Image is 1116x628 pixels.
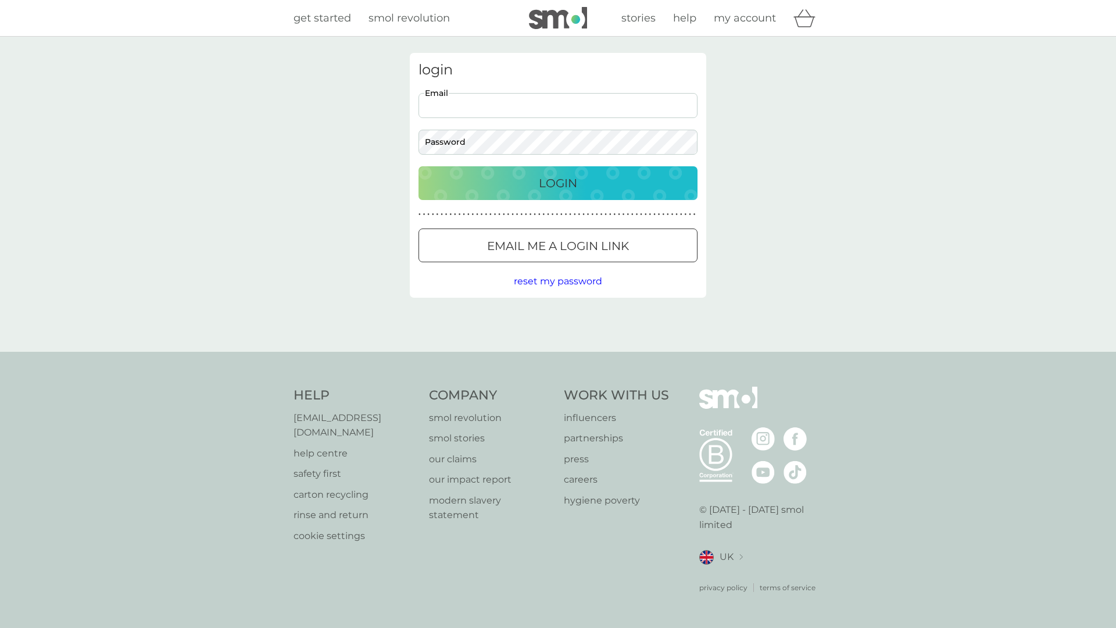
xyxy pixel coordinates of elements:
[445,212,448,217] p: ●
[760,582,815,593] a: terms of service
[793,6,822,30] div: basket
[503,212,505,217] p: ●
[667,212,669,217] p: ●
[662,212,664,217] p: ●
[587,212,589,217] p: ●
[596,212,598,217] p: ●
[547,212,549,217] p: ●
[427,212,430,217] p: ●
[429,452,553,467] a: our claims
[538,212,541,217] p: ●
[649,212,652,217] p: ●
[621,10,656,27] a: stories
[294,466,417,481] a: safety first
[720,549,734,565] span: UK
[556,212,558,217] p: ●
[429,411,553,426] a: smol revolution
[432,212,434,217] p: ●
[645,212,647,217] p: ●
[485,212,487,217] p: ●
[564,493,669,508] a: hygiene poverty
[294,12,351,24] span: get started
[294,508,417,523] a: rinse and return
[574,212,576,217] p: ●
[699,550,714,565] img: UK flag
[673,10,696,27] a: help
[564,452,669,467] a: press
[530,212,532,217] p: ●
[294,529,417,544] p: cookie settings
[429,431,553,446] a: smol stories
[294,387,417,405] h4: Help
[429,387,553,405] h4: Company
[294,10,351,27] a: get started
[525,212,527,217] p: ●
[564,387,669,405] h4: Work With Us
[609,212,611,217] p: ●
[578,212,581,217] p: ●
[604,212,607,217] p: ●
[481,212,483,217] p: ●
[699,582,747,593] a: privacy policy
[752,461,775,484] img: visit the smol Youtube page
[459,212,461,217] p: ●
[429,493,553,523] a: modern slavery statement
[516,212,518,217] p: ●
[689,212,691,217] p: ●
[294,487,417,502] a: carton recycling
[699,502,823,532] p: © [DATE] - [DATE] smol limited
[463,212,465,217] p: ●
[614,212,616,217] p: ●
[627,212,629,217] p: ●
[419,62,697,78] h3: login
[564,411,669,426] a: influencers
[671,212,674,217] p: ●
[369,10,450,27] a: smol revolution
[419,229,697,262] button: Email me a login link
[369,12,450,24] span: smol revolution
[591,212,593,217] p: ●
[685,212,687,217] p: ●
[476,212,478,217] p: ●
[714,12,776,24] span: my account
[419,166,697,200] button: Login
[454,212,456,217] p: ●
[600,212,603,217] p: ●
[512,212,514,217] p: ●
[419,212,421,217] p: ●
[653,212,656,217] p: ●
[714,10,776,27] a: my account
[636,212,638,217] p: ●
[534,212,536,217] p: ●
[294,411,417,440] a: [EMAIL_ADDRESS][DOMAIN_NAME]
[564,431,669,446] a: partnerships
[784,461,807,484] img: visit the smol Tiktok page
[658,212,660,217] p: ●
[294,446,417,461] a: help centre
[739,554,743,561] img: select a new location
[564,472,669,487] a: careers
[673,12,696,24] span: help
[429,472,553,487] p: our impact report
[498,212,500,217] p: ●
[640,212,642,217] p: ●
[623,212,625,217] p: ●
[437,212,439,217] p: ●
[675,212,678,217] p: ●
[539,174,577,192] p: Login
[552,212,554,217] p: ●
[514,276,602,287] span: reset my password
[784,427,807,451] img: visit the smol Facebook page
